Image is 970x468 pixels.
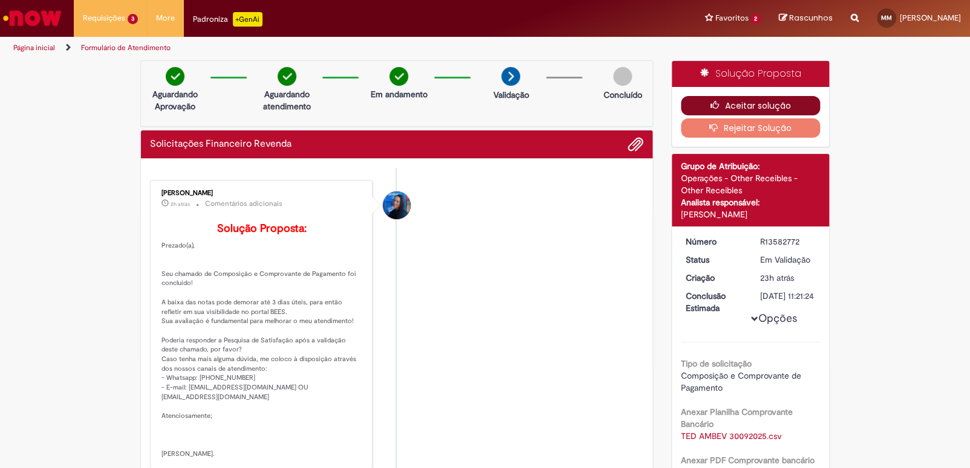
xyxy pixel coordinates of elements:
[166,67,184,86] img: check-circle-green.png
[681,160,821,172] div: Grupo de Atribuição:
[677,254,751,266] dt: Status
[493,89,529,101] p: Validação
[681,118,821,138] button: Rejeitar Solução
[900,13,961,23] span: [PERSON_NAME]
[83,12,125,24] span: Requisições
[217,222,307,236] b: Solução Proposta:
[677,272,751,284] dt: Criação
[760,272,793,283] time: 30/09/2025 16:21:24
[501,67,520,86] img: arrow-next.png
[171,200,190,208] time: 01/10/2025 12:28:42
[13,43,55,53] a: Página inicial
[171,200,190,208] span: 2h atrás
[389,67,408,86] img: check-circle-green.png
[278,67,296,86] img: check-circle-green.png
[681,358,752,369] b: Tipo de solicitação
[604,89,642,101] p: Concluído
[760,254,816,266] div: Em Validação
[146,88,204,112] p: Aguardando Aprovação
[677,236,751,248] dt: Número
[677,290,751,314] dt: Conclusão Estimada
[681,172,821,196] div: Operações - Other Receibles - Other Receibles
[881,14,892,22] span: MM
[156,12,175,24] span: More
[81,43,171,53] a: Formulário de Atendimento
[681,370,804,393] span: Composição e Comprovante de Pagamento
[128,14,138,24] span: 3
[681,96,821,115] button: Aceitar solução
[681,406,793,429] b: Anexar Planilha Comprovante Bancário
[371,88,428,100] p: Em andamento
[161,223,363,459] p: Prezado(a), Seu chamado de Composição e Comprovante de Pagamento foi concluído! A baixa das notas...
[760,236,816,248] div: R13582772
[760,272,816,284] div: 30/09/2025 16:21:24
[383,191,411,219] div: Luana Albuquerque
[205,199,282,209] small: Comentários adicionais
[681,196,821,208] div: Analista responsável:
[1,6,63,30] img: ServiceNow
[681,455,815,466] b: Anexar PDF Comprovante bancário
[150,139,291,150] h2: Solicitações Financeiro Revenda Histórico de tíquete
[760,290,816,302] div: [DATE] 11:21:24
[628,136,643,152] button: Adicionar anexos
[161,190,363,197] div: [PERSON_NAME]
[789,12,833,24] span: Rascunhos
[681,208,821,220] div: [PERSON_NAME]
[779,13,833,24] a: Rascunhos
[715,12,748,24] span: Favoritos
[233,12,262,27] p: +GenAi
[760,272,793,283] span: 23h atrás
[750,14,761,24] span: 2
[9,37,637,59] ul: Trilhas de página
[681,431,782,441] a: Download de TED AMBEV 30092025.csv
[672,61,830,87] div: Solução Proposta
[193,12,262,27] div: Padroniza
[613,67,632,86] img: img-circle-grey.png
[258,88,316,112] p: Aguardando atendimento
